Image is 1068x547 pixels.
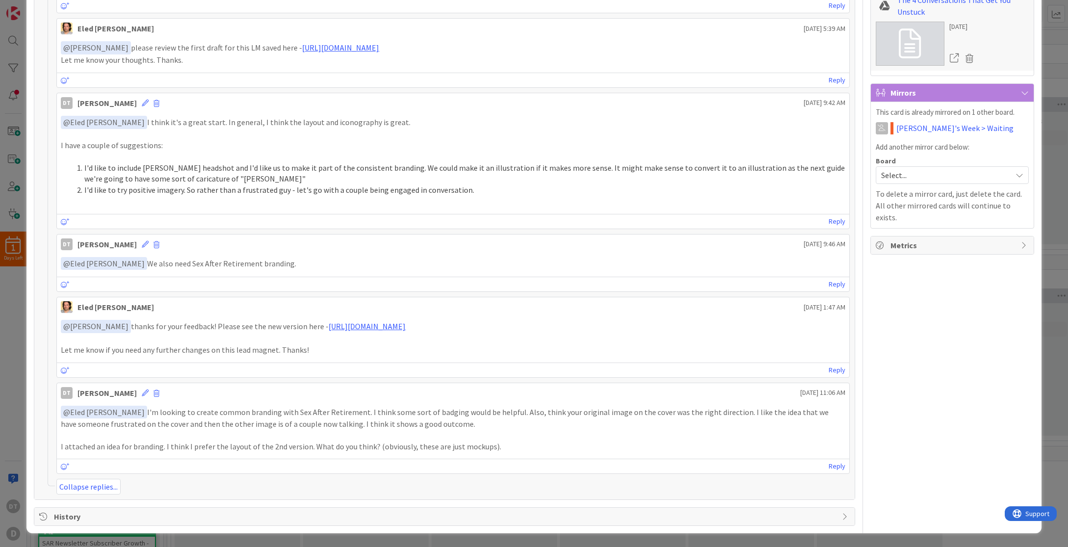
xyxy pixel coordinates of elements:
p: please review the first draft for this LM saved here - [61,41,845,54]
p: thanks for your feedback! Please see the new version here - [61,320,845,333]
a: Reply [829,74,845,86]
div: [PERSON_NAME] [77,238,137,250]
span: @ [63,407,70,417]
a: Collapse replies... [56,479,121,495]
a: [URL][DOMAIN_NAME] [329,321,406,331]
img: EC [61,23,73,34]
span: Select... [881,168,1007,182]
p: Let me know if you need any further changes on this lead magnet. Thanks! [61,344,845,356]
p: I have a couple of suggestions: [61,140,845,151]
span: [DATE] 5:39 AM [804,24,845,34]
span: Support [21,1,45,13]
span: [PERSON_NAME] [63,43,128,52]
span: Eled [PERSON_NAME] [63,407,145,417]
a: Reply [829,278,845,290]
li: I'd like to try positive imagery. So rather than a frustrated guy - let's go with a couple being ... [73,184,845,196]
a: [PERSON_NAME]'s Week > Waiting [896,122,1014,134]
span: @ [63,117,70,127]
p: Let me know your thoughts. Thanks. [61,54,845,66]
span: [DATE] 9:46 AM [804,239,845,249]
span: [DATE] 1:47 AM [804,302,845,313]
li: I'd like to include [PERSON_NAME] headshot and I'd like us to make it part of the consistent bran... [73,162,845,184]
img: EC [61,301,73,313]
span: [DATE] 11:06 AM [800,388,845,398]
div: Eled [PERSON_NAME] [77,301,154,313]
p: Add another mirror card below: [876,142,1029,153]
span: @ [63,321,70,331]
div: DT [61,387,73,399]
span: Mirrors [890,87,1016,99]
div: DT [61,238,73,250]
div: [PERSON_NAME] [77,97,137,109]
span: Eled [PERSON_NAME] [63,117,145,127]
p: I'm looking to create common branding with Sex After Retirement. I think some sort of badging wou... [61,406,845,430]
div: DT [61,97,73,109]
span: [PERSON_NAME] [63,321,128,331]
span: @ [63,43,70,52]
span: History [54,511,837,522]
p: This card is already mirrored on 1 other board. [876,107,1029,118]
span: Metrics [890,239,1016,251]
span: Eled [PERSON_NAME] [63,259,145,268]
p: I attached an idea for branding. I think I prefer the layout of the 2nd version. What do you thin... [61,441,845,452]
span: Board [876,157,896,164]
p: I think it's a great start. In general, I think the layout and iconography is great. [61,116,845,129]
span: @ [63,259,70,268]
a: Reply [829,215,845,228]
a: Open [949,52,960,65]
span: [DATE] 9:42 AM [804,98,845,108]
a: [URL][DOMAIN_NAME] [302,43,379,52]
a: Reply [829,460,845,472]
div: Eled [PERSON_NAME] [77,23,154,34]
div: [PERSON_NAME] [77,387,137,399]
div: [DATE] [949,22,978,32]
a: Reply [829,364,845,376]
p: We also need Sex After Retirement branding. [61,257,845,270]
p: To delete a mirror card, just delete the card. All other mirrored cards will continue to exists. [876,188,1029,223]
